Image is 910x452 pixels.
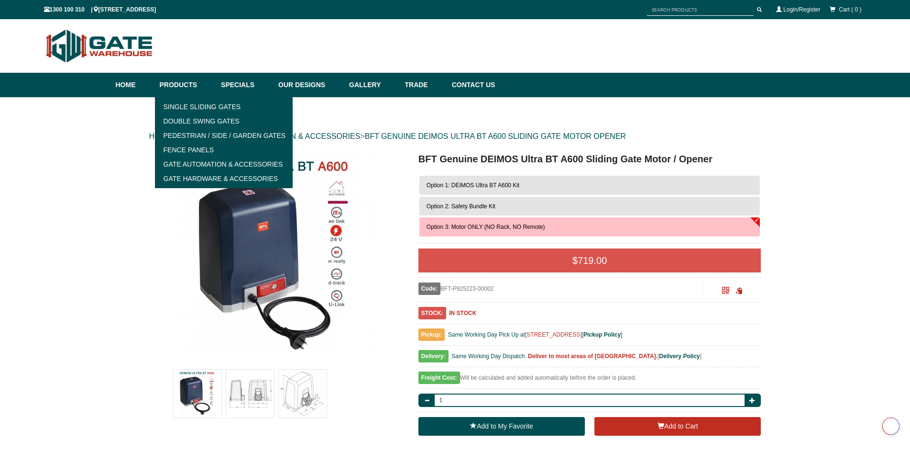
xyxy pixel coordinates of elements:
a: Pedestrian / Side / Garden Gates [158,128,290,143]
button: Option 2: Safety Bundle Kit [419,197,760,216]
img: BFT Genuine DEIMOS Ultra BT A600 Sliding Gate Motor / Opener [226,370,274,418]
a: Delivery Policy [659,353,700,360]
a: Double Swing Gates [158,114,290,128]
div: [ ] [418,350,761,367]
a: [STREET_ADDRESS] [525,331,582,338]
b: IN STOCK [449,310,476,316]
span: Same Working Day Pick Up at [ ] [448,331,623,338]
img: BFT Genuine DEIMOS Ultra BT A600 Sliding Gate Motor / Opener [174,370,221,418]
a: Fence Panels [158,143,290,157]
a: Trade [400,73,447,97]
button: Option 1: DEIMOS Ultra BT A600 Kit [419,176,760,195]
span: STOCK: [418,307,446,319]
a: Pickup Policy [583,331,621,338]
span: 719.00 [578,255,607,266]
span: Freight Cost: [418,372,460,384]
a: HOME [149,132,172,140]
a: Click to enlarge and scan to share. [722,288,729,295]
a: Gate Hardware & Accessories [158,171,290,186]
img: BFT Genuine DEIMOS Ultra BT A600 Sliding Gate Motor / Opener [279,370,327,418]
a: Products [155,73,217,97]
span: Option 3: Motor ONLY (NO Rack, NO Remote) [427,224,545,230]
span: Option 1: DEIMOS Ultra BT A600 Kit [427,182,520,189]
a: Home [116,73,155,97]
a: Specials [216,73,274,97]
button: Add to Cart [594,417,761,436]
h1: BFT Genuine DEIMOS Ultra BT A600 Sliding Gate Motor / Opener [418,152,761,166]
a: Login/Register [783,6,820,13]
input: SEARCH PRODUCTS [647,4,754,16]
span: Click to copy the URL [735,287,743,294]
a: Single Sliding Gates [158,100,290,114]
span: Cart ( 0 ) [839,6,861,13]
div: $ [418,249,761,272]
span: Pickup: [418,328,445,341]
a: Gate Automation & Accessories [158,157,290,171]
b: Deliver to most areas of [GEOGRAPHIC_DATA]. [528,353,658,360]
a: Our Designs [274,73,344,97]
span: Option 2: Safety Bundle Kit [427,203,495,210]
div: Will be calculated and added automatically before the order is placed. [418,372,761,389]
span: Code: [418,282,440,295]
a: Contact Us [447,73,495,97]
span: Delivery: [418,350,449,362]
div: BFT-P925223-00002 [418,282,704,295]
a: Add to My Favorite [418,417,585,436]
span: 1300 100 310 | [STREET_ADDRESS] [44,6,156,13]
button: Option 3: Motor ONLY (NO Rack, NO Remote) [419,217,760,237]
img: BFT Genuine DEIMOS Ultra BT A600 Sliding Gate Motor / Opener - Option 3: Motor ONLY (NO Rack, NO ... [171,152,382,362]
div: > > > [149,121,761,152]
a: BFT Genuine DEIMOS Ultra BT A600 Sliding Gate Motor / Opener - Option 3: Motor ONLY (NO Rack, NO ... [150,152,403,362]
span: Same Working Day Dispatch. [451,353,526,360]
img: Gate Warehouse [44,24,155,68]
a: BFT GENUINE DEIMOS ULTRA BT A600 SLIDING GATE MOTOR OPENER [365,132,626,140]
a: Gallery [344,73,400,97]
